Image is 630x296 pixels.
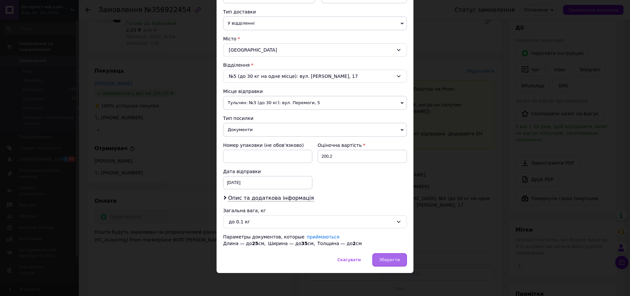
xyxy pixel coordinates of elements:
div: №5 (до 30 кг на одне місце): вул. [PERSON_NAME], 17 [223,70,407,83]
span: Місце відправки [223,89,263,94]
div: Місто [223,35,407,42]
span: Тип посилки [223,116,253,121]
span: Тип доставки [223,9,256,14]
span: Скасувати [337,257,361,262]
span: Тульчин: №3 (до 30 кг): вул. Перемоги, 5 [223,96,407,110]
span: 25 [252,241,258,246]
div: Загальна вага, кг [223,207,407,214]
div: Параметры документов, которые Длина — до см, Ширина — до см, Толщина — до см [223,234,407,247]
div: Оціночна вартість [318,142,407,148]
span: Зберегти [379,257,400,262]
span: Опис та додаткова інформація [228,195,314,201]
span: У відділенні [223,16,407,30]
div: Відділення [223,62,407,68]
div: Дата відправки [223,168,312,175]
div: [GEOGRAPHIC_DATA] [223,43,407,57]
div: до 0.1 кг [229,218,393,225]
span: Документи [223,123,407,137]
span: 35 [301,241,307,246]
div: Номер упаковки (не обов'язково) [223,142,312,148]
span: 2 [352,241,356,246]
a: приймаються [307,234,340,239]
